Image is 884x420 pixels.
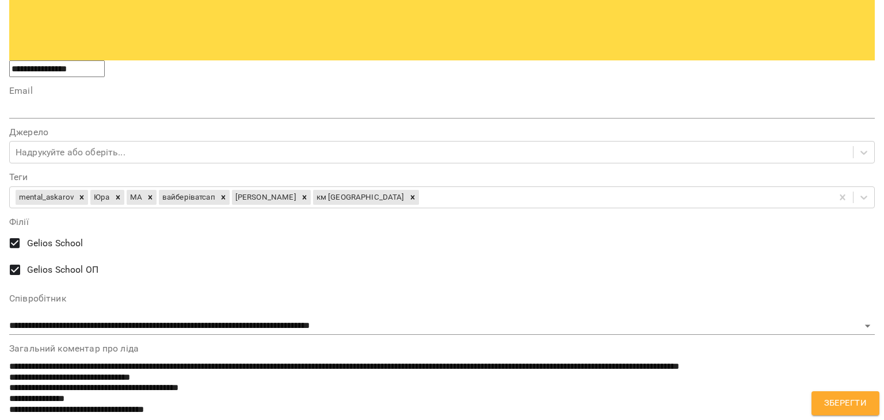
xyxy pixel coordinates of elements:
div: mental_askarov [16,190,75,205]
button: Зберегти [811,391,879,415]
div: [PERSON_NAME] [232,190,298,205]
div: вайберіватсап [159,190,217,205]
span: Зберегти [824,396,867,411]
label: Джерело [9,128,875,137]
label: Email [9,86,875,96]
label: Філії [9,217,875,227]
label: Теги [9,173,875,182]
div: МА [127,190,144,205]
div: км [GEOGRAPHIC_DATA] [313,190,406,205]
div: Юра [90,190,111,205]
label: Загальний коментар про ліда [9,344,875,353]
label: Співробітник [9,294,875,303]
span: Gelios School [27,236,83,250]
span: Gelios School ОП [27,263,98,277]
div: Надрукуйте або оберіть... [16,146,125,159]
